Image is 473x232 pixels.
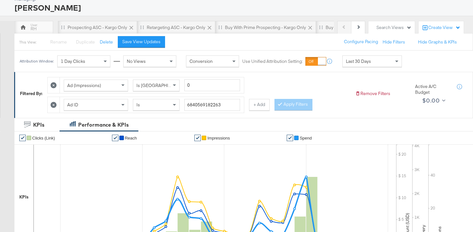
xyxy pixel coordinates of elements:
span: No Views [127,58,146,64]
button: $0.00 [420,95,447,106]
button: Save View Updates [118,36,165,48]
div: Attribution Window: [19,59,54,63]
a: ✔ [194,135,201,141]
div: [PERSON_NAME] [14,2,465,13]
a: ✔ [112,135,118,141]
div: Filtered By: [20,91,42,97]
span: Last 30 Days [346,58,371,64]
span: Reach [125,136,137,140]
div: Search Views [376,24,412,31]
button: + Add [249,99,270,111]
div: Retargeting ASC - Kargo only [147,24,205,31]
button: Hide Filters [383,39,405,45]
div: Drag to reorder tab [218,25,222,29]
span: Duplicate [76,39,95,45]
span: Spend [300,136,312,140]
div: Drag to reorder tab [140,25,144,29]
input: Enter a number [184,79,240,91]
div: Performance & KPIs [78,121,129,129]
span: Is [GEOGRAPHIC_DATA] [136,82,186,88]
button: Configure Pacing [339,36,383,48]
div: Create View [428,24,460,31]
a: ✔ [287,135,293,141]
span: Ad (Impressions) [67,82,101,88]
span: 1 Day Clicks [61,58,85,64]
span: Ad ID [67,102,78,108]
div: This View: [19,40,36,45]
label: Use Unified Attribution Setting: [242,58,303,64]
div: KPIs [33,121,44,129]
a: ✔ [19,135,26,141]
span: Impressions [207,136,230,140]
div: Buy with Prime Retargeting - Kargo only [326,24,406,31]
div: RH [31,26,37,32]
span: Rename [50,39,67,45]
button: Delete [100,39,113,45]
input: Enter a search term [184,99,240,111]
div: Drag to reorder tab [319,25,323,29]
div: Buy with Prime Prospecting - Kargo only [225,24,306,31]
span: Conversion [190,58,213,64]
span: Is [136,102,140,108]
div: Drag to reorder tab [61,25,65,29]
button: Hide Graphs & KPIs [418,39,457,45]
div: Save View Updates [122,39,161,45]
div: $0.00 [422,96,440,105]
div: KPIs [19,194,29,200]
button: Remove Filters [355,91,390,97]
span: Clicks (Link) [32,136,55,140]
div: Prospecting ASC - Kargo only [68,24,127,31]
div: Active A/C Budget [415,83,450,95]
